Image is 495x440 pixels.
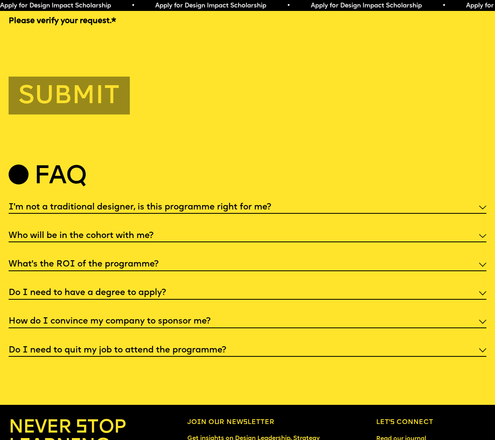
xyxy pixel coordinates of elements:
h5: What’s the ROI of the programme? [9,261,159,268]
h5: Do I need to have a degree to apply? [9,289,166,297]
span: • [131,3,135,9]
span: • [442,3,446,9]
h5: I'm not a traditional designer, is this programme right for me? [9,204,271,211]
h6: Let’s connect [376,419,486,427]
h2: Faq [34,166,87,188]
h5: Who will be in the cohort with me? [9,232,154,240]
button: Submit [9,77,130,114]
h5: Do I need to quit my job to attend the programme? [9,347,226,354]
iframe: reCAPTCHA [9,29,127,59]
h6: Join our newsletter [187,419,325,427]
label: Please verify your request. [9,16,486,27]
span: • [287,3,290,9]
h5: How do I convince my company to sponsor me? [9,318,211,326]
